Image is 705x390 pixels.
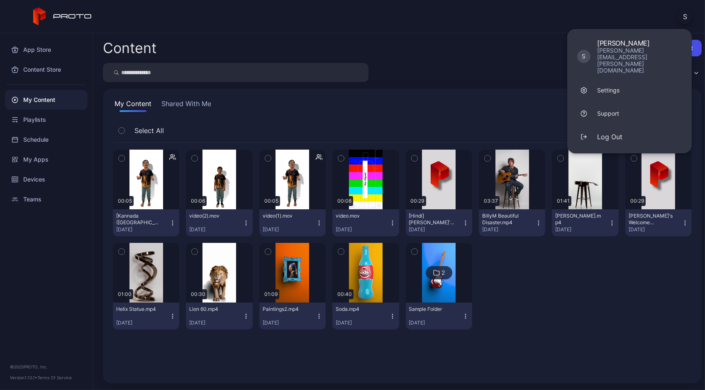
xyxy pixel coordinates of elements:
[116,226,169,233] div: [DATE]
[186,209,252,236] button: video(2).mov[DATE]
[5,110,88,130] a: Playlists
[113,99,153,112] button: My Content
[567,79,692,102] a: Settings
[479,209,545,236] button: BillyM Beautiful Disaster.mp4[DATE]
[336,226,389,233] div: [DATE]
[189,226,242,233] div: [DATE]
[10,375,37,380] span: Version 1.13.1 •
[259,209,326,236] button: video(1).mov[DATE]
[629,226,682,233] div: [DATE]
[482,226,535,233] div: [DATE]
[597,109,619,118] div: Support
[116,320,169,326] div: [DATE]
[336,213,381,219] div: video.mov
[5,90,88,110] a: My Content
[567,125,692,148] button: Log Out
[567,34,692,79] a: S[PERSON_NAME][PERSON_NAME][EMAIL_ADDRESS][PERSON_NAME][DOMAIN_NAME]
[113,303,179,329] button: Helix Statue.mp4[DATE]
[189,213,235,219] div: video(2).mov
[134,126,164,136] span: Select All
[409,306,455,312] div: Sample Folder
[186,303,252,329] button: Lion 60.mp4[DATE]
[442,269,445,276] div: 2
[629,213,674,226] div: David's Welcome Video.mp4
[597,39,682,47] div: [PERSON_NAME]
[482,213,528,226] div: BillyM Beautiful Disaster.mp4
[189,320,242,326] div: [DATE]
[555,226,608,233] div: [DATE]
[567,102,692,125] a: Support
[113,209,179,236] button: [Kannada ([GEOGRAPHIC_DATA])] video(1).mov[DATE]
[406,303,472,329] button: Sample Folder[DATE]
[5,40,88,60] a: App Store
[597,132,622,142] div: Log Out
[5,170,88,189] a: Devices
[625,209,692,236] button: [PERSON_NAME]'s Welcome Video.mp4[DATE]
[577,50,590,63] div: S
[409,226,462,233] div: [DATE]
[409,213,455,226] div: [Hindi] David's Welcome Video.mp4
[116,213,162,226] div: [Kannada (India)] video(1).mov
[37,375,72,380] a: Terms Of Service
[5,150,88,170] a: My Apps
[332,303,399,329] button: Soda.mp4[DATE]
[5,189,88,209] a: Teams
[5,130,88,150] a: Schedule
[10,363,83,370] div: © 2025 PROTO, Inc.
[189,306,235,312] div: Lion 60.mp4
[597,47,682,74] div: [PERSON_NAME][EMAIL_ADDRESS][PERSON_NAME][DOMAIN_NAME]
[263,320,316,326] div: [DATE]
[597,86,620,94] div: Settings
[336,306,381,312] div: Soda.mp4
[263,213,308,219] div: video(1).mov
[259,303,326,329] button: Paintings2.mp4[DATE]
[263,306,308,312] div: Paintings2.mp4
[116,306,162,312] div: Helix Statue.mp4
[103,41,156,55] div: Content
[555,213,601,226] div: BillyM Silhouette.mp4
[332,209,399,236] button: video.mov[DATE]
[406,209,472,236] button: [Hindi] [PERSON_NAME]'s Welcome Video.mp4[DATE]
[552,209,618,236] button: [PERSON_NAME].mp4[DATE]
[263,226,316,233] div: [DATE]
[160,99,213,112] button: Shared With Me
[5,60,88,80] a: Content Store
[409,320,462,326] div: [DATE]
[678,9,693,24] button: S
[336,320,389,326] div: [DATE]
